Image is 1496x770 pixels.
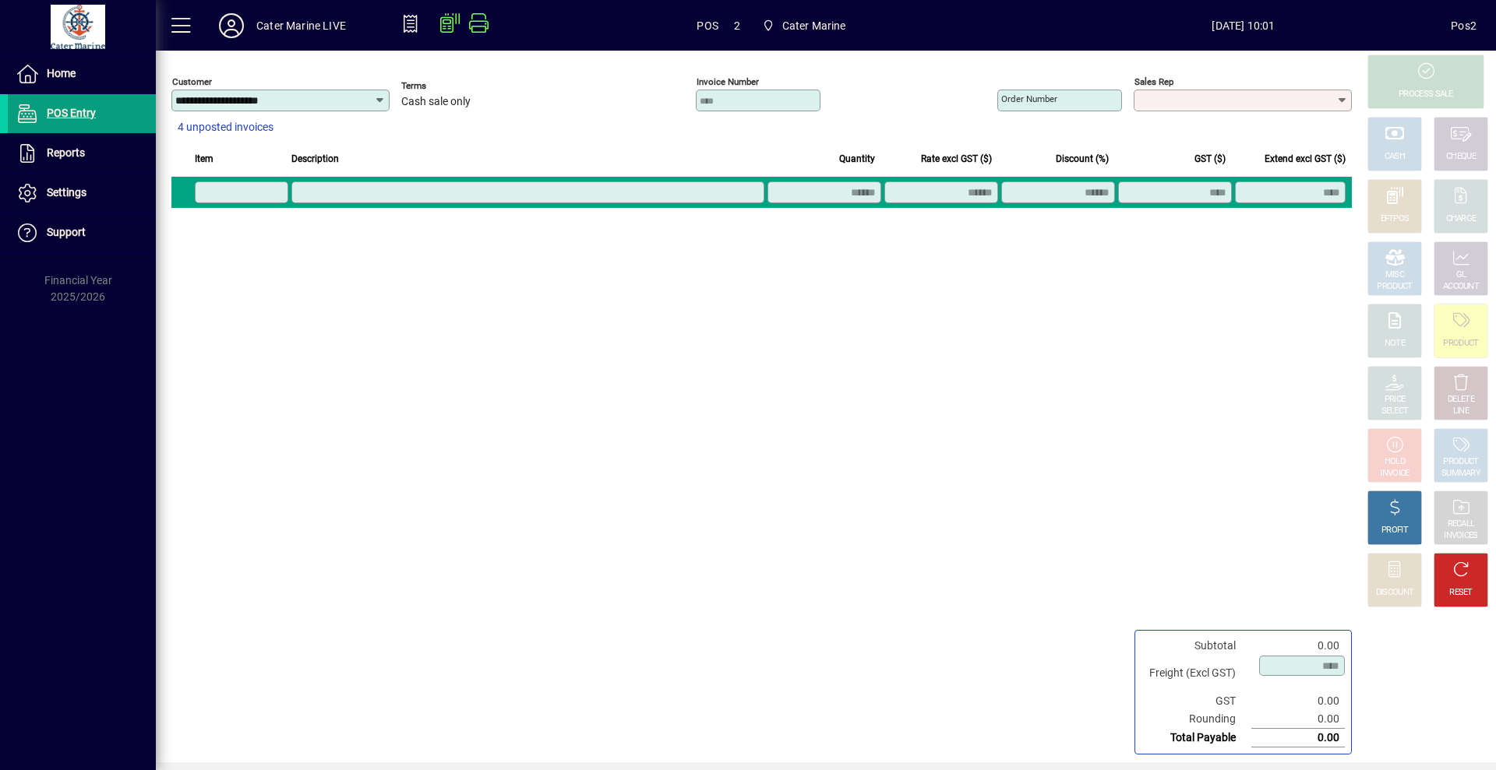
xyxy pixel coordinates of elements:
a: Home [8,54,156,93]
span: Support [47,226,86,238]
div: GL [1456,269,1466,281]
div: CASH [1385,151,1405,163]
div: EFTPOS [1381,213,1410,225]
span: GST ($) [1194,150,1226,167]
span: Settings [47,186,86,199]
div: PROCESS SALE [1399,89,1453,100]
a: Settings [8,174,156,213]
div: RECALL [1448,519,1475,530]
div: PRODUCT [1443,456,1478,468]
div: INVOICES [1444,530,1477,542]
td: Rounding [1141,710,1251,729]
span: Rate excl GST ($) [921,150,992,167]
span: 2 [734,13,740,38]
span: Reports [47,146,85,159]
mat-label: Customer [172,76,212,87]
span: Item [195,150,213,167]
span: Terms [401,81,495,91]
div: HOLD [1385,456,1405,468]
span: Cater Marine [756,12,852,40]
a: Reports [8,134,156,173]
span: Home [47,67,76,79]
td: Subtotal [1141,637,1251,655]
div: DELETE [1448,394,1474,406]
div: PRICE [1385,394,1406,406]
td: 0.00 [1251,710,1345,729]
mat-label: Sales rep [1134,76,1173,87]
td: 0.00 [1251,729,1345,747]
div: PRODUCT [1443,338,1478,350]
span: Quantity [839,150,875,167]
div: Pos2 [1451,13,1477,38]
td: 0.00 [1251,637,1345,655]
span: [DATE] 10:01 [1036,13,1452,38]
div: INVOICE [1380,468,1409,480]
span: Cash sale only [401,96,471,108]
mat-label: Invoice number [697,76,759,87]
button: Profile [206,12,256,40]
span: 4 unposted invoices [178,119,273,135]
span: POS [697,13,718,38]
span: POS Entry [47,107,96,119]
div: ACCOUNT [1443,281,1479,293]
span: Discount (%) [1056,150,1109,167]
td: 0.00 [1251,692,1345,710]
td: GST [1141,692,1251,710]
div: MISC [1385,269,1404,281]
div: CHARGE [1446,213,1477,225]
span: Cater Marine [782,13,846,38]
div: RESET [1449,587,1473,599]
div: SUMMARY [1441,468,1480,480]
td: Freight (Excl GST) [1141,655,1251,692]
button: 4 unposted invoices [171,114,280,142]
div: CHEQUE [1446,151,1476,163]
mat-label: Order number [1001,93,1057,104]
td: Total Payable [1141,729,1251,747]
div: SELECT [1381,406,1409,417]
span: Extend excl GST ($) [1265,150,1346,167]
div: PRODUCT [1377,281,1412,293]
div: PROFIT [1381,525,1408,536]
a: Support [8,213,156,252]
div: Cater Marine LIVE [256,13,346,38]
div: LINE [1453,406,1469,417]
div: DISCOUNT [1376,587,1413,599]
span: Description [291,150,339,167]
div: NOTE [1385,338,1405,350]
